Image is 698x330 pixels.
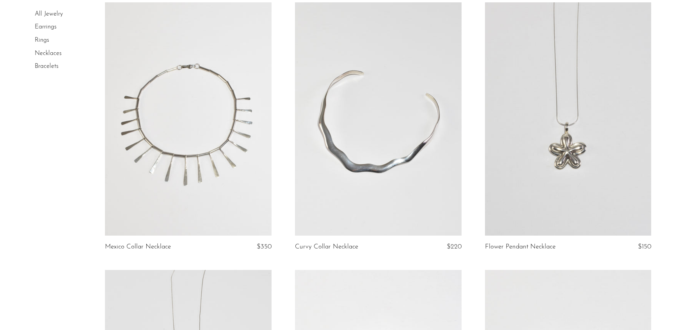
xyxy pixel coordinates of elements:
[35,63,59,69] a: Bracelets
[447,243,462,250] span: $220
[485,243,556,250] a: Flower Pendant Necklace
[35,11,63,17] a: All Jewelry
[295,243,358,250] a: Curvy Collar Necklace
[35,24,57,30] a: Earrings
[638,243,651,250] span: $150
[257,243,272,250] span: $350
[35,50,62,57] a: Necklaces
[35,37,49,43] a: Rings
[105,243,171,250] a: Mexico Collar Necklace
